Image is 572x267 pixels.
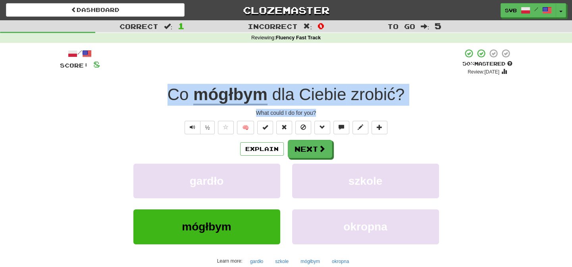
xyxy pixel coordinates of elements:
span: To go [387,22,415,30]
button: 🧠 [237,121,254,134]
button: okropna [292,209,439,244]
small: Review: [DATE] [468,69,499,75]
button: Next [288,140,332,158]
button: Explain [240,142,284,156]
button: ½ [200,121,215,134]
span: Incorrect [248,22,298,30]
div: What could I do for you? [60,109,512,117]
button: szkole [292,164,439,198]
button: Discuss sentence (alt+u) [333,121,349,134]
button: gardło [133,164,280,198]
span: gardło [190,175,224,187]
span: szkole [349,175,383,187]
span: Co [168,85,189,104]
span: : [303,23,312,30]
div: Mastered [462,60,512,68]
span: : [164,23,173,30]
button: Edit sentence (alt+d) [352,121,368,134]
span: ? [268,85,405,104]
span: Ciebie [299,85,346,104]
button: Reset to 0% Mastered (alt+r) [276,121,292,134]
span: 8 [93,59,100,69]
small: Learn more: [217,258,243,264]
button: Ignore sentence (alt+i) [295,121,311,134]
button: Favorite sentence (alt+f) [218,121,234,134]
button: Play sentence audio (ctl+space) [185,121,200,134]
span: zrobić [351,85,395,104]
a: svb / [501,3,556,17]
span: / [534,6,538,12]
button: Grammar (alt+g) [314,121,330,134]
span: 50 % [462,60,474,67]
button: Add to collection (alt+a) [372,121,387,134]
span: dla [272,85,294,104]
strong: Fluency Fast Track [276,35,321,41]
span: Score: [60,62,89,69]
span: mógłbym [182,221,231,233]
button: mógłbym [133,209,280,244]
span: okropna [343,221,387,233]
div: Text-to-speech controls [183,121,215,134]
div: / [60,48,100,58]
u: mógłbym [193,85,268,105]
span: 5 [435,21,441,31]
a: Clozemaster [196,3,375,17]
span: 0 [318,21,324,31]
span: Correct [119,22,158,30]
span: svb [505,7,517,14]
span: 1 [178,21,185,31]
span: : [421,23,429,30]
button: Set this sentence to 100% Mastered (alt+m) [257,121,273,134]
a: Dashboard [6,3,185,17]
